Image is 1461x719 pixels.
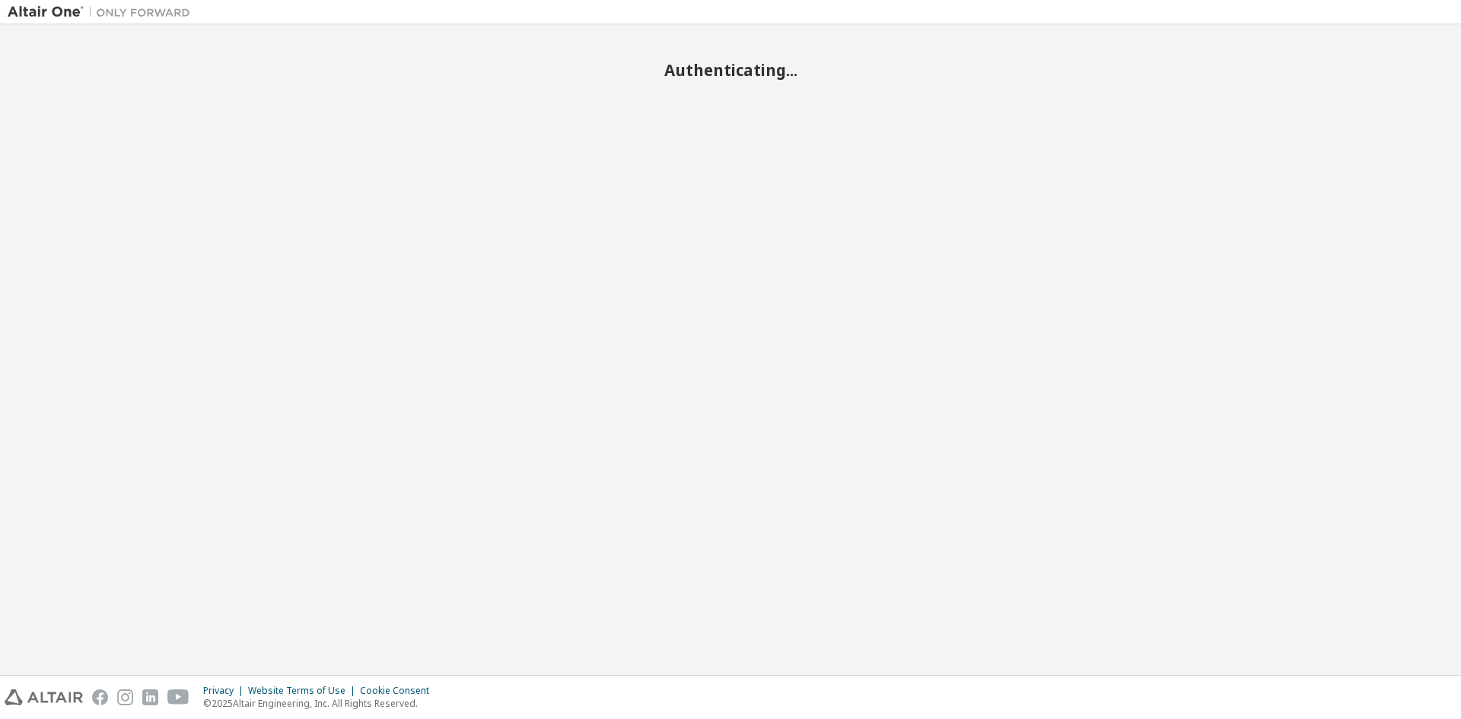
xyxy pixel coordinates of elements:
[117,689,133,705] img: instagram.svg
[92,689,108,705] img: facebook.svg
[248,685,360,697] div: Website Terms of Use
[5,689,83,705] img: altair_logo.svg
[203,685,248,697] div: Privacy
[360,685,438,697] div: Cookie Consent
[142,689,158,705] img: linkedin.svg
[167,689,189,705] img: youtube.svg
[203,697,438,710] p: © 2025 Altair Engineering, Inc. All Rights Reserved.
[8,5,198,20] img: Altair One
[8,60,1453,80] h2: Authenticating...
